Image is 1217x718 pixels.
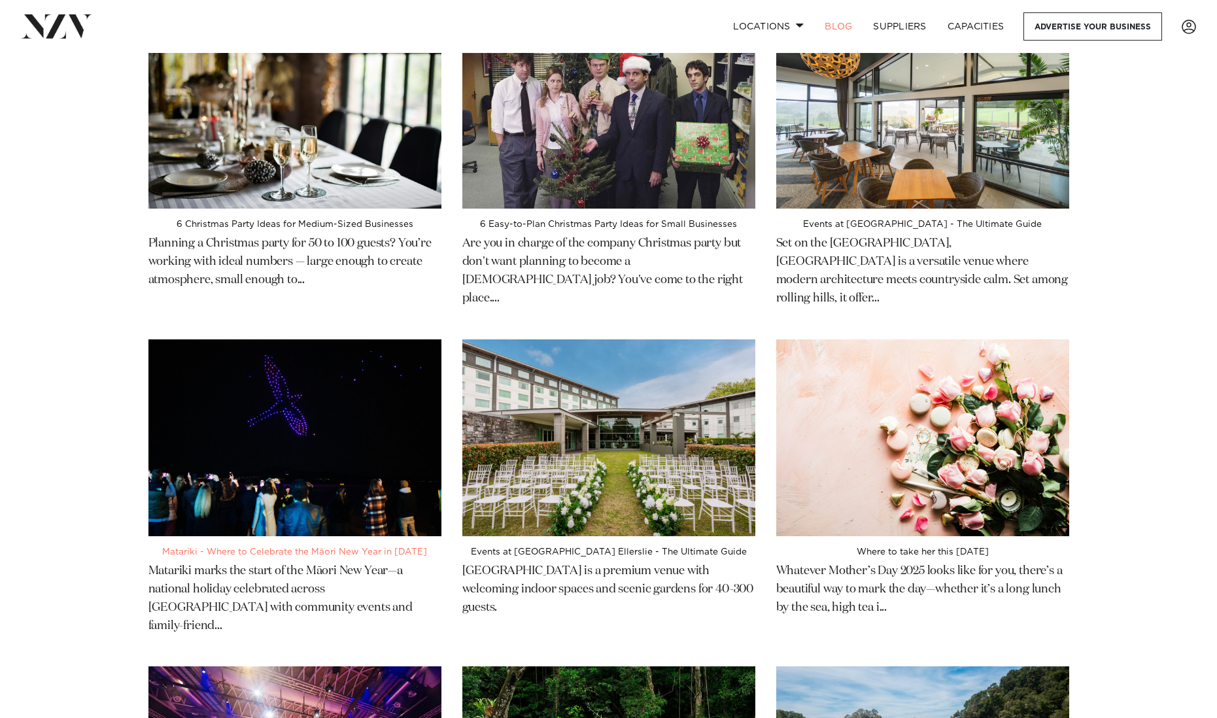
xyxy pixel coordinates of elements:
[462,12,755,324] a: 6 Easy-to-Plan Christmas Party Ideas for Small Businesses 6 Easy-to-Plan Christmas Party Ideas fo...
[462,339,755,536] img: Events at Novotel Auckland Ellerslie - The Ultimate Guide
[776,339,1069,633] a: Where to take her this Mother's Day Where to take her this [DATE] Whatever Mother’s Day 2025 look...
[462,230,755,308] p: Are you in charge of the company Christmas party but don't want planning to become a [DEMOGRAPHIC...
[462,557,755,617] p: [GEOGRAPHIC_DATA] is a premium venue with welcoming indoor spaces and scenic gardens for 40-300 g...
[462,547,755,557] h4: Events at [GEOGRAPHIC_DATA] Ellerslie - The Ultimate Guide
[148,339,441,536] img: Matariki - Where to Celebrate the Māori New Year in 2025
[814,12,863,41] a: BLOG
[462,219,755,230] h4: 6 Easy-to-Plan Christmas Party Ideas for Small Businesses
[776,12,1069,324] a: Events at Wainui Golf Club - The Ultimate Guide Events at [GEOGRAPHIC_DATA] - The Ultimate Guide ...
[776,230,1069,308] p: Set on the [GEOGRAPHIC_DATA], [GEOGRAPHIC_DATA] is a versatile venue where modern architecture me...
[776,12,1069,209] img: Events at Wainui Golf Club - The Ultimate Guide
[1023,12,1162,41] a: Advertise your business
[21,14,92,38] img: nzv-logo.png
[863,12,936,41] a: SUPPLIERS
[148,547,441,557] h4: Matariki - Where to Celebrate the Māori New Year in [DATE]
[462,12,755,209] img: 6 Easy-to-Plan Christmas Party Ideas for Small Businesses
[148,12,441,209] img: 6 Christmas Party Ideas for Medium-Sized Businesses
[148,219,441,230] h4: 6 Christmas Party Ideas for Medium-Sized Businesses
[148,557,441,636] p: Matariki marks the start of the Māori New Year—a national holiday celebrated across [GEOGRAPHIC_D...
[462,339,755,633] a: Events at Novotel Auckland Ellerslie - The Ultimate Guide Events at [GEOGRAPHIC_DATA] Ellerslie -...
[723,12,814,41] a: Locations
[148,230,441,290] p: Planning a Christmas party for 50 to 100 guests? You’re working with ideal numbers — large enough...
[776,557,1069,617] p: Whatever Mother’s Day 2025 looks like for you, there’s a beautiful way to mark the day—whether it...
[937,12,1015,41] a: Capacities
[776,219,1069,230] h4: Events at [GEOGRAPHIC_DATA] - The Ultimate Guide
[148,12,441,305] a: 6 Christmas Party Ideas for Medium-Sized Businesses 6 Christmas Party Ideas for Medium-Sized Busi...
[776,547,1069,557] h4: Where to take her this [DATE]
[148,339,441,651] a: Matariki - Where to Celebrate the Māori New Year in 2025 Matariki - Where to Celebrate the Māori ...
[776,339,1069,536] img: Where to take her this Mother's Day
